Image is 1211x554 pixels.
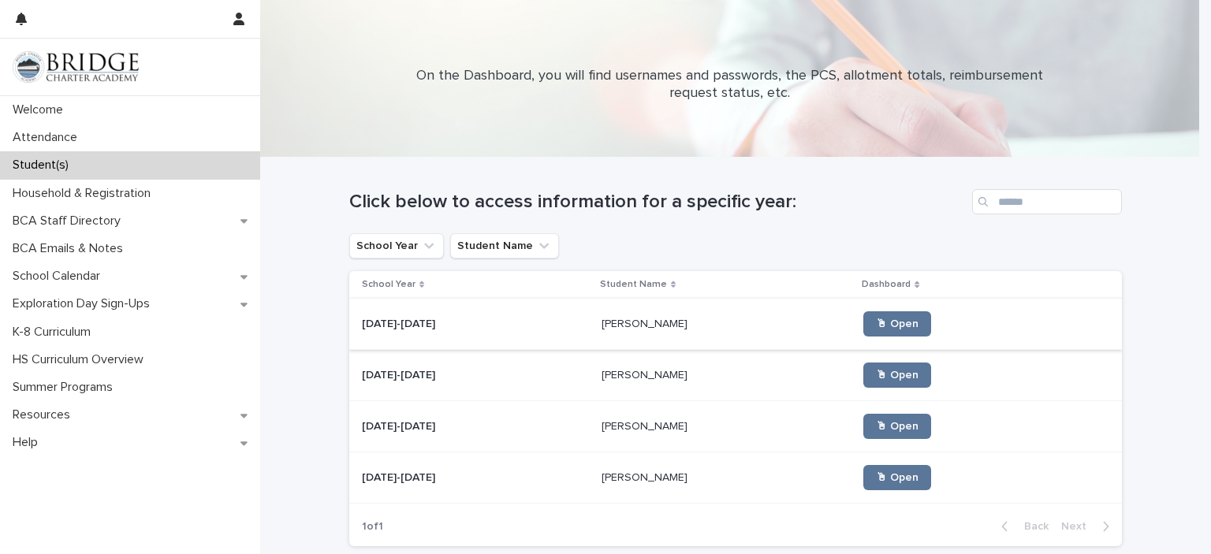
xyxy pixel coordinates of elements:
p: Summer Programs [6,380,125,395]
button: Student Name [450,233,559,258]
p: [PERSON_NAME] [602,468,691,485]
img: V1C1m3IdTEidaUdm9Hs0 [13,51,139,83]
a: 🖱 Open [863,414,931,439]
p: Welcome [6,102,76,117]
button: Next [1055,519,1122,534]
a: 🖱 Open [863,363,931,388]
a: 🖱 Open [863,311,931,336]
p: [DATE]-[DATE] [362,366,438,382]
span: Next [1061,521,1096,532]
input: Search [972,189,1122,214]
p: Dashboard [862,276,911,293]
tr: [DATE]-[DATE][DATE]-[DATE] [PERSON_NAME][PERSON_NAME] 🖱 Open [349,299,1122,350]
span: 🖱 Open [876,421,918,432]
p: Student Name [600,276,667,293]
p: School Calendar [6,269,113,284]
span: 🖱 Open [876,472,918,483]
a: 🖱 Open [863,465,931,490]
p: Student(s) [6,158,81,173]
p: Attendance [6,130,90,145]
p: BCA Emails & Notes [6,241,136,256]
tr: [DATE]-[DATE][DATE]-[DATE] [PERSON_NAME][PERSON_NAME] 🖱 Open [349,401,1122,452]
p: Help [6,435,50,450]
p: [DATE]-[DATE] [362,314,438,331]
p: BCA Staff Directory [6,214,133,229]
p: K-8 Curriculum [6,325,103,340]
p: [PERSON_NAME] [602,366,691,382]
p: HS Curriculum Overview [6,352,156,367]
p: Exploration Day Sign-Ups [6,296,162,311]
p: Household & Registration [6,186,163,201]
p: Resources [6,407,83,422]
p: On the Dashboard, you will find usernames and passwords, the PCS, allotment totals, reimbursement... [414,68,1045,102]
p: [PERSON_NAME] [602,314,691,331]
span: Back [1015,521,1049,532]
h1: Click below to access information for a specific year: [349,191,966,214]
tr: [DATE]-[DATE][DATE]-[DATE] [PERSON_NAME][PERSON_NAME] 🖱 Open [349,350,1122,401]
button: Back [989,519,1055,534]
p: [DATE]-[DATE] [362,468,438,485]
span: 🖱 Open [876,370,918,381]
p: 1 of 1 [349,508,396,546]
p: School Year [362,276,415,293]
span: 🖱 Open [876,318,918,329]
tr: [DATE]-[DATE][DATE]-[DATE] [PERSON_NAME][PERSON_NAME] 🖱 Open [349,452,1122,504]
p: [PERSON_NAME] [602,417,691,433]
button: School Year [349,233,444,258]
p: [DATE]-[DATE] [362,417,438,433]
